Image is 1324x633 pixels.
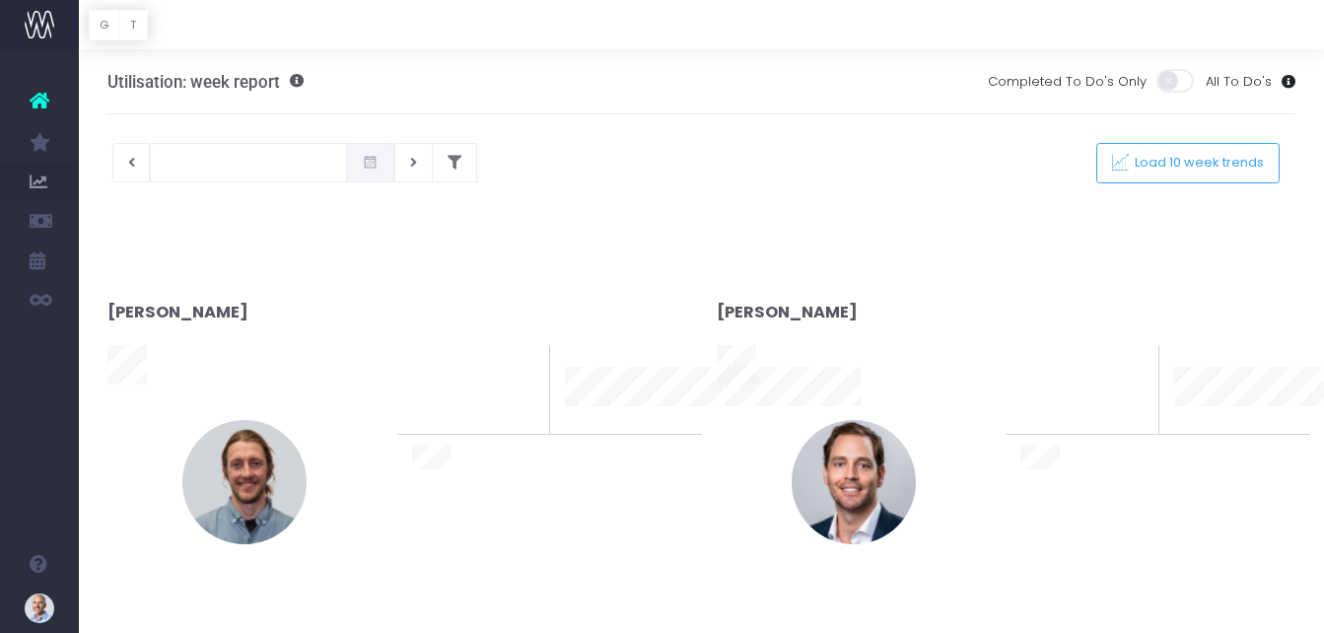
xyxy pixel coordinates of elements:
[717,301,858,323] strong: [PERSON_NAME]
[565,411,654,431] span: 10 week trend
[412,364,493,384] span: To last week
[119,10,148,40] button: T
[89,10,120,40] button: G
[988,72,1147,92] span: Completed To Do's Only
[1020,364,1101,384] span: To last week
[107,72,304,92] h3: Utilisation: week report
[25,594,54,623] img: images/default_profile_image.png
[1206,72,1272,92] span: All To Do's
[502,345,534,378] span: 0%
[89,10,148,40] div: Vertical button group
[1129,155,1265,172] span: Load 10 week trends
[1096,143,1280,183] button: Load 10 week trends
[1111,345,1144,378] span: 0%
[1174,411,1263,431] span: 10 week trend
[107,301,248,323] strong: [PERSON_NAME]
